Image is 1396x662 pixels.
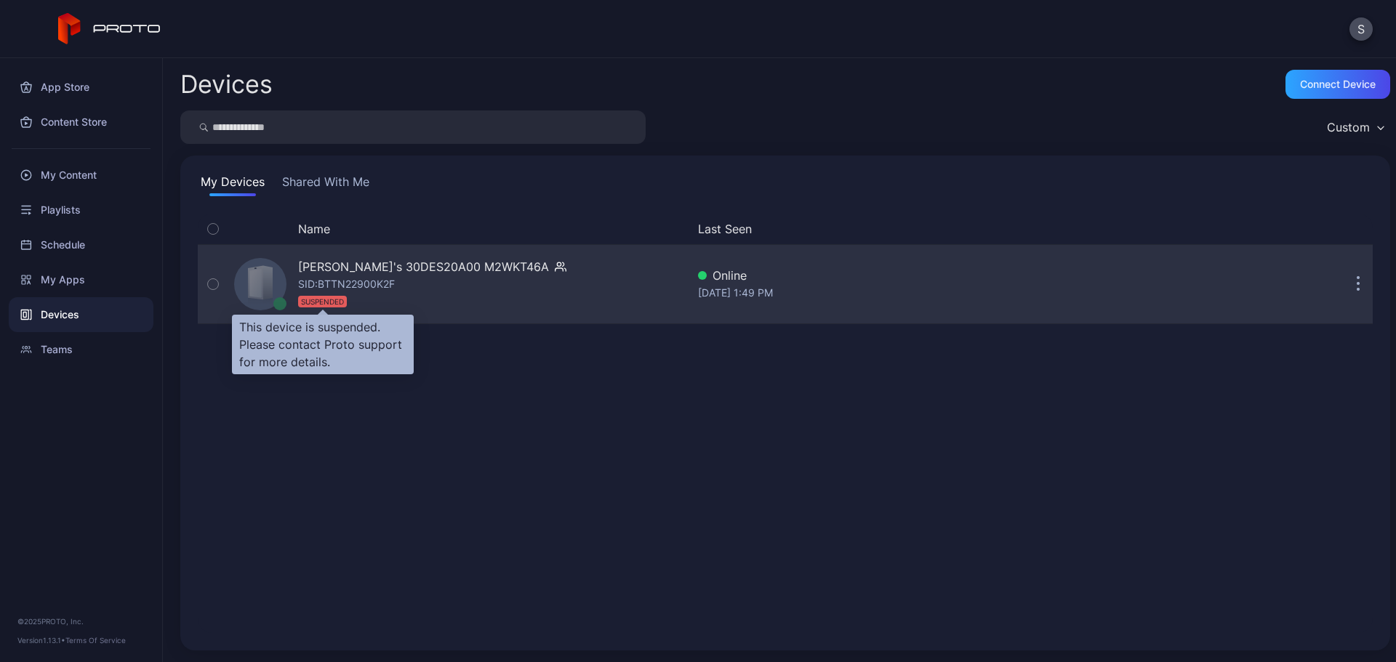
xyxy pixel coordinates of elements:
[65,636,126,645] a: Terms Of Service
[698,284,1190,302] div: [DATE] 1:49 PM
[9,158,153,193] a: My Content
[698,220,1184,238] button: Last Seen
[9,227,153,262] a: Schedule
[298,220,330,238] button: Name
[1195,220,1326,238] div: Update Device
[1344,220,1373,238] div: Options
[17,636,65,645] span: Version 1.13.1 •
[17,615,145,627] div: © 2025 PROTO, Inc.
[279,173,372,196] button: Shared With Me
[9,70,153,105] a: App Store
[9,332,153,367] a: Teams
[9,193,153,227] a: Playlists
[9,297,153,332] a: Devices
[298,275,395,310] div: SID: BTTN22900K2F
[1300,78,1376,90] div: Connect device
[298,296,347,307] div: SUSPENDED
[9,105,153,140] a: Content Store
[180,71,273,97] h2: Devices
[1285,70,1390,99] button: Connect device
[298,258,549,275] div: [PERSON_NAME]'s 30DES20A00 M2WKT46A
[232,315,414,374] div: This device is suspended. Please contact Proto support for more details.
[1320,110,1390,144] button: Custom
[698,267,1190,284] div: Online
[1327,120,1370,134] div: Custom
[198,173,268,196] button: My Devices
[9,262,153,297] a: My Apps
[1349,17,1373,41] button: S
